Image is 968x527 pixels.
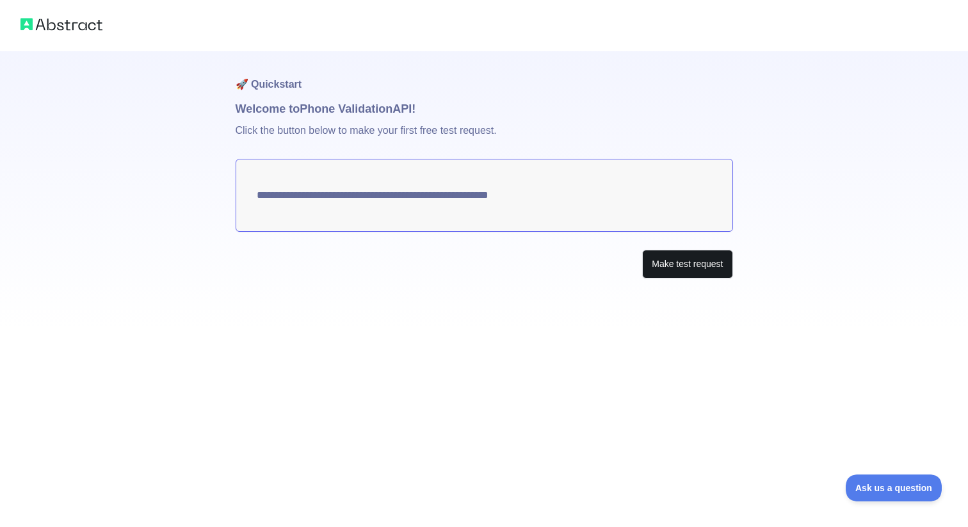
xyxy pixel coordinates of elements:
[642,250,732,279] button: Make test request
[236,118,733,159] p: Click the button below to make your first free test request.
[846,474,942,501] iframe: Toggle Customer Support
[236,100,733,118] h1: Welcome to Phone Validation API!
[236,51,733,100] h1: 🚀 Quickstart
[20,15,102,33] img: Abstract logo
